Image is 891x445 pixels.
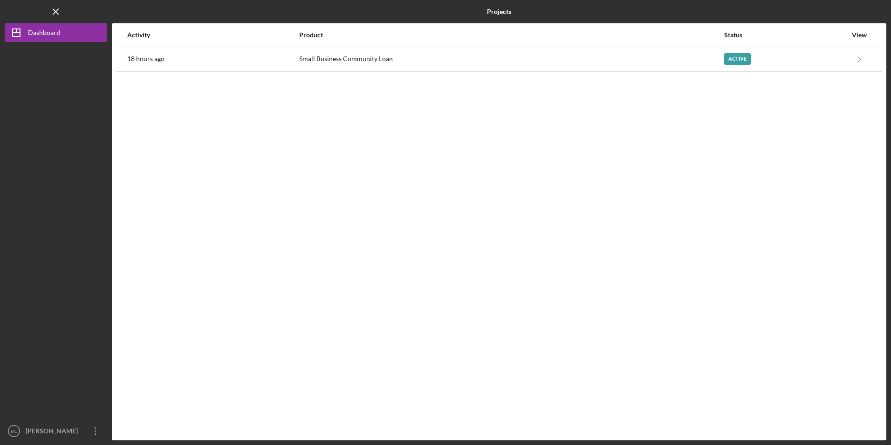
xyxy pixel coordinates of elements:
[724,53,751,65] div: Active
[487,8,511,15] b: Projects
[28,23,60,44] div: Dashboard
[724,31,847,39] div: Status
[848,31,871,39] div: View
[127,31,298,39] div: Activity
[5,422,107,440] button: ML[PERSON_NAME]
[5,23,107,42] button: Dashboard
[11,429,17,434] text: ML
[299,48,723,71] div: Small Business Community Loan
[299,31,723,39] div: Product
[127,55,164,63] time: 2025-09-18 21:21
[23,422,84,443] div: [PERSON_NAME]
